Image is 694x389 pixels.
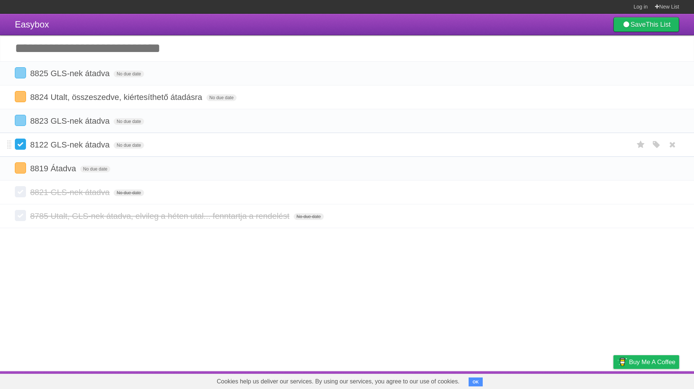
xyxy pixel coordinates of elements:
label: Done [15,210,26,221]
span: 8122 GLS-nek átadva [30,140,111,149]
span: Buy me a coffee [629,356,675,369]
span: 8825 GLS-nek átadva [30,69,111,78]
span: 8821 GLS-nek átadva [30,188,111,197]
span: No due date [114,118,144,125]
span: 8823 GLS-nek átadva [30,116,111,126]
a: Privacy [604,373,623,387]
a: Terms [579,373,595,387]
img: Buy me a coffee [617,356,627,368]
label: Done [15,139,26,150]
label: Done [15,162,26,174]
span: No due date [114,71,144,77]
span: No due date [80,166,110,172]
span: No due date [206,94,237,101]
label: Done [15,115,26,126]
label: Star task [634,139,648,151]
label: Done [15,67,26,78]
span: No due date [294,213,324,220]
span: 8824 Utalt, összeszedve, kiértesíthető átadásra [30,93,204,102]
span: No due date [114,142,144,149]
label: Done [15,186,26,197]
a: SaveThis List [613,17,679,32]
span: 8819 Átadva [30,164,78,173]
label: Done [15,91,26,102]
a: About [515,373,530,387]
span: 8785 Utalt, GLS-nek átadva, elvileg a héten utal... fenntartja a rendelést [30,211,291,221]
span: Cookies help us deliver our services. By using our services, you agree to our use of cookies. [209,374,467,389]
button: OK [469,377,483,386]
span: No due date [114,189,144,196]
a: Suggest a feature [632,373,679,387]
span: Easybox [15,19,49,29]
a: Buy me a coffee [613,355,679,369]
a: Developers [539,373,569,387]
b: This List [646,21,671,28]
